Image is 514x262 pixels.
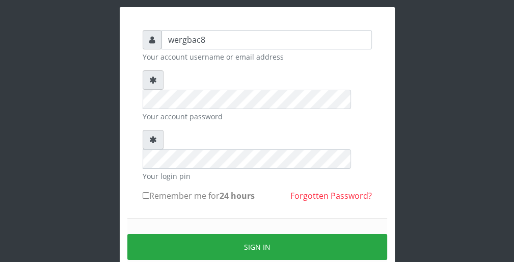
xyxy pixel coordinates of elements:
label: Remember me for [143,190,255,202]
button: Sign in [127,234,387,260]
small: Your account password [143,111,372,122]
b: 24 hours [220,190,255,201]
small: Your login pin [143,171,372,181]
small: Your account username or email address [143,51,372,62]
a: Forgotten Password? [290,190,372,201]
input: Remember me for24 hours [143,192,149,199]
input: Username or email address [161,30,372,49]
